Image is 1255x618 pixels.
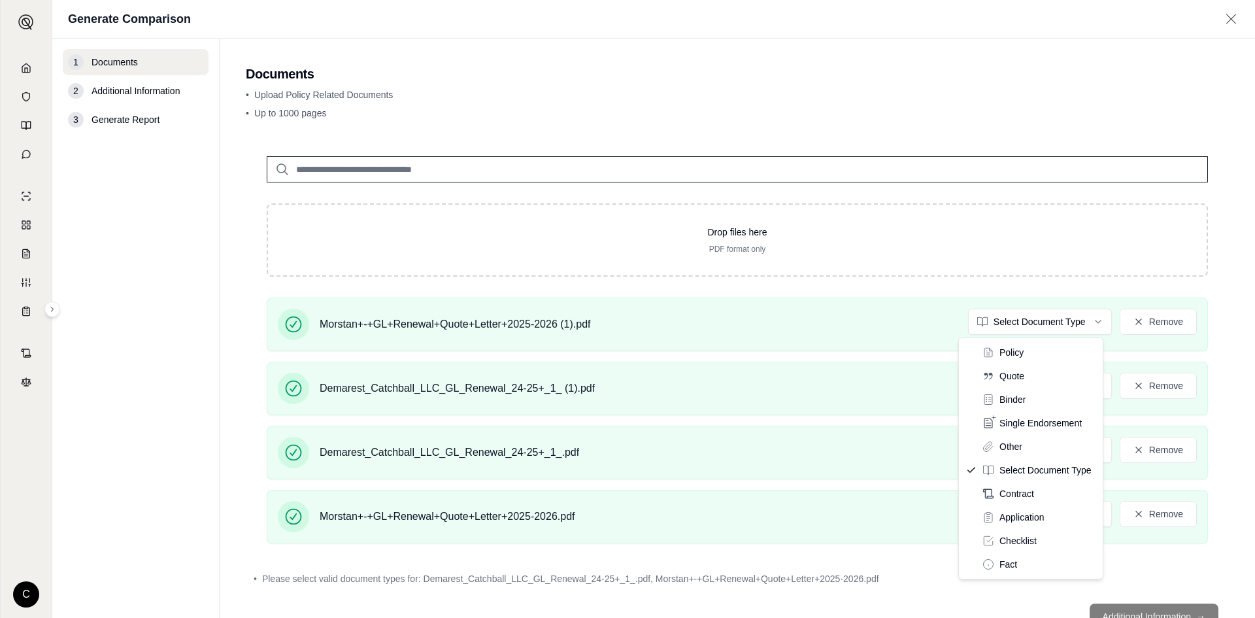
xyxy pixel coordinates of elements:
span: Binder [999,393,1026,406]
span: Other [999,440,1022,453]
span: Policy [999,346,1024,359]
span: Contract [999,487,1034,500]
span: Fact [999,558,1017,571]
span: Single Endorsement [999,417,1082,430]
span: Quote [999,369,1024,383]
span: Select Document Type [999,464,1092,477]
span: Checklist [999,534,1037,547]
span: Application [999,511,1045,524]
